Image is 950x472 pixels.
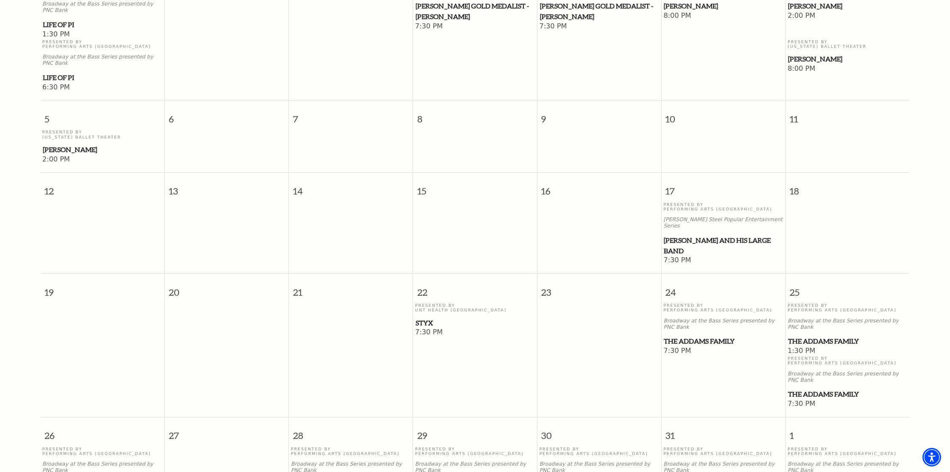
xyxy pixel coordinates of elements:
span: 7:30 PM [663,347,783,356]
span: [PERSON_NAME] [788,54,907,64]
span: 8 [413,101,537,130]
a: Cliburn Gold Medalist - Aristo Sham [539,1,659,22]
span: 21 [289,274,413,303]
span: 7:30 PM [539,22,659,31]
p: Broadway at the Bass Series presented by PNC Bank [663,318,783,330]
p: Presented By [US_STATE] Ballet Theater [42,130,162,139]
a: Lyle Lovett and his Large Band [663,235,783,256]
p: Broadway at the Bass Series presented by PNC Bank [42,54,162,67]
span: [PERSON_NAME] and his Large Band [664,235,782,256]
span: 25 [786,274,910,303]
span: 19 [40,274,164,303]
span: 17 [662,173,785,202]
span: 6:30 PM [42,83,162,92]
span: 12 [40,173,164,202]
span: 31 [662,417,785,447]
span: The Addams Family [664,336,782,347]
a: The Addams Family [788,389,908,400]
p: Presented By Performing Arts [GEOGRAPHIC_DATA] [539,447,659,456]
span: 29 [413,417,537,447]
p: [PERSON_NAME] Steel Popular Entertainment Series [663,217,783,229]
span: 30 [537,417,661,447]
p: Broadway at the Bass Series presented by PNC Bank [788,318,908,330]
p: Presented By Performing Arts [GEOGRAPHIC_DATA] [788,356,908,366]
p: Presented By Performing Arts [GEOGRAPHIC_DATA] [415,447,535,456]
a: Peter Pan [663,1,783,11]
a: Cliburn Gold Medalist - Aristo Sham [415,1,535,22]
span: Life of Pi [43,72,162,83]
p: Broadway at the Bass Series presented by PNC Bank [788,371,908,383]
a: Peter Pan [788,1,908,11]
p: Presented By Performing Arts [GEOGRAPHIC_DATA] [788,447,908,456]
span: 5 [40,101,164,130]
span: 11 [786,101,910,130]
span: Life of Pi [43,19,162,30]
span: 14 [289,173,413,202]
a: Life of Pi [42,72,162,83]
p: Broadway at the Bass Series presented by PNC Bank [42,1,162,14]
p: Presented By Performing Arts [GEOGRAPHIC_DATA] [291,447,411,456]
span: 7:30 PM [415,22,535,31]
p: Presented By Performing Arts [GEOGRAPHIC_DATA] [663,202,783,212]
span: 16 [537,173,661,202]
p: Presented By Performing Arts [GEOGRAPHIC_DATA] [42,39,162,49]
div: Accessibility Menu [922,448,941,466]
span: 7 [289,101,413,130]
span: 1:30 PM [788,347,908,356]
p: Presented By Performing Arts [GEOGRAPHIC_DATA] [42,447,162,456]
a: Styx [415,318,535,328]
span: 7:30 PM [415,328,535,337]
span: [PERSON_NAME] [788,1,907,11]
span: 9 [537,101,661,130]
span: 2:00 PM [788,11,908,21]
span: 1:30 PM [42,30,162,39]
p: Presented By UNT Health [GEOGRAPHIC_DATA] [415,303,535,313]
span: [PERSON_NAME] [664,1,782,11]
span: 24 [662,274,785,303]
span: 20 [165,274,288,303]
span: 26 [40,417,164,447]
span: 8:00 PM [663,11,783,21]
p: Presented By [US_STATE] Ballet Theater [788,39,908,49]
span: Styx [416,318,534,328]
span: 7:30 PM [788,400,908,409]
span: 2:00 PM [42,155,162,164]
span: 6 [165,101,288,130]
span: 27 [165,417,288,447]
span: [PERSON_NAME] Gold Medalist - [PERSON_NAME] [540,1,659,22]
p: Presented By Performing Arts [GEOGRAPHIC_DATA] [663,447,783,456]
span: 13 [165,173,288,202]
span: 1 [786,417,910,447]
a: Peter Pan [788,54,908,64]
p: Presented By Performing Arts [GEOGRAPHIC_DATA] [788,303,908,313]
span: 10 [662,101,785,130]
span: 18 [786,173,910,202]
span: [PERSON_NAME] Gold Medalist - [PERSON_NAME] [416,1,534,22]
span: The Addams Family [788,389,907,400]
span: 7:30 PM [663,256,783,265]
span: 22 [413,274,537,303]
p: Presented By Performing Arts [GEOGRAPHIC_DATA] [663,303,783,313]
span: The Addams Family [788,336,907,347]
span: [PERSON_NAME] [43,144,162,155]
a: Peter Pan [42,144,162,155]
a: The Addams Family [788,336,908,347]
span: 8:00 PM [788,64,908,74]
span: 28 [289,417,413,447]
span: 23 [537,274,661,303]
a: Life of Pi [42,19,162,30]
a: The Addams Family [663,336,783,347]
span: 15 [413,173,537,202]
